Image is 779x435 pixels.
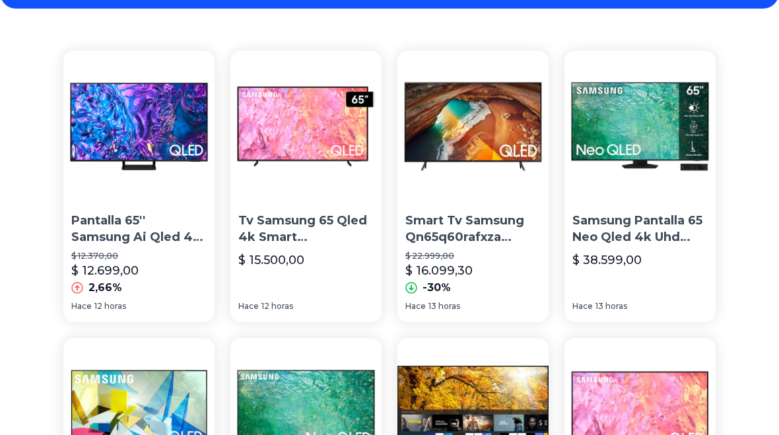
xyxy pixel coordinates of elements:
a: Smart Tv Samsung Qn65q60rafxza Pantalla 65'' Qled 4k UhdSmart Tv Samsung Qn65q60rafxza Pantalla 6... [397,51,549,322]
span: Hace [572,301,593,312]
span: Hace [405,301,426,312]
img: Samsung Pantalla 65 Neo Qled 4k Uhd Smart Tv Msi [564,51,716,202]
p: Tv Samsung 65 Qled 4k Smart Qn65q60cagxpe (2023) [238,213,374,246]
p: $ 12.370,00 [71,251,207,261]
a: Samsung Pantalla 65 Neo Qled 4k Uhd Smart Tv MsiSamsung Pantalla 65 Neo Qled 4k Uhd Smart Tv Msi$... [564,51,716,322]
span: 13 horas [428,301,460,312]
img: Pantalla 65'' Samsung Ai Qled 4k Tv Plus Q70d [63,51,215,202]
span: 12 horas [261,301,293,312]
p: Pantalla 65'' Samsung Ai Qled 4k Tv Plus Q70d [71,213,207,246]
span: Hace [71,301,92,312]
p: Smart Tv Samsung Qn65q60rafxza Pantalla 65'' Qled 4k Uhd [405,213,541,246]
p: Samsung Pantalla 65 Neo Qled 4k Uhd Smart Tv Msi [572,213,708,246]
p: $ 22.999,00 [405,251,541,261]
p: -30% [423,280,451,296]
img: Tv Samsung 65 Qled 4k Smart Qn65q60cagxpe (2023) [230,51,382,202]
span: 13 horas [595,301,627,312]
span: 12 horas [94,301,126,312]
p: $ 15.500,00 [238,251,304,269]
img: Smart Tv Samsung Qn65q60rafxza Pantalla 65'' Qled 4k Uhd [397,51,549,202]
a: Tv Samsung 65 Qled 4k Smart Qn65q60cagxpe (2023)Tv Samsung 65 Qled 4k Smart Qn65q60cagxpe (2023)$... [230,51,382,322]
p: $ 38.599,00 [572,251,642,269]
p: 2,66% [88,280,122,296]
span: Hace [238,301,259,312]
p: $ 16.099,30 [405,261,473,280]
p: $ 12.699,00 [71,261,139,280]
a: Pantalla 65'' Samsung Ai Qled 4k Tv Plus Q70dPantalla 65'' Samsung Ai Qled 4k Tv Plus Q70d$ 12.37... [63,51,215,322]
